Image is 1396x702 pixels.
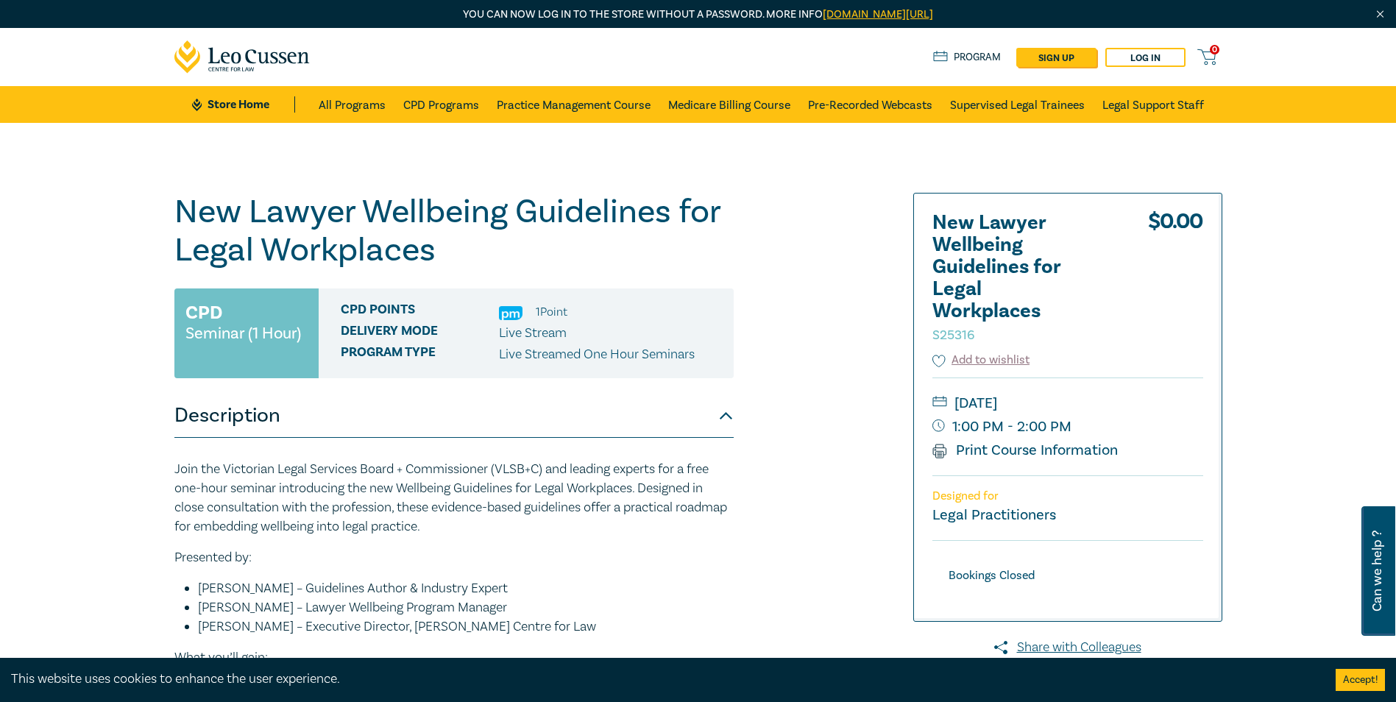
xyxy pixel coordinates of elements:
small: Legal Practitioners [932,506,1056,525]
a: CPD Programs [403,86,479,123]
a: All Programs [319,86,386,123]
span: Program type [341,345,499,364]
a: Medicare Billing Course [668,86,790,123]
a: Legal Support Staff [1102,86,1204,123]
small: S25316 [932,327,974,344]
small: [DATE] [932,391,1203,415]
span: Can we help ? [1370,515,1384,627]
img: Practice Management & Business Skills [499,306,522,320]
a: Pre-Recorded Webcasts [808,86,932,123]
a: Supervised Legal Trainees [950,86,1085,123]
img: Close [1374,8,1386,21]
a: Practice Management Course [497,86,651,123]
div: $ 0.00 [1148,212,1203,352]
p: Designed for [932,489,1203,503]
span: Delivery Mode [341,324,499,343]
span: Live Stream [499,325,567,341]
a: Store Home [192,96,294,113]
h1: New Lawyer Wellbeing Guidelines for Legal Workplaces [174,193,734,269]
small: Seminar (1 Hour) [185,326,301,341]
a: Share with Colleagues [913,638,1222,657]
li: [PERSON_NAME] – Executive Director, [PERSON_NAME] Centre for Law [198,617,734,637]
a: Program [933,49,1002,65]
h3: CPD [185,299,222,326]
div: This website uses cookies to enhance the user experience. [11,670,1314,689]
li: [PERSON_NAME] – Lawyer Wellbeing Program Manager [198,598,734,617]
p: Join the Victorian Legal Services Board + Commissioner (VLSB+C) and leading experts for a free on... [174,460,734,536]
a: Print Course Information [932,441,1119,460]
p: What you’ll gain: [174,648,734,667]
a: [DOMAIN_NAME][URL] [823,7,933,21]
a: sign up [1016,48,1096,67]
small: 1:00 PM - 2:00 PM [932,415,1203,439]
a: Log in [1105,48,1186,67]
span: 0 [1210,45,1219,54]
div: Bookings Closed [932,566,1051,586]
button: Description [174,394,734,438]
li: 1 Point [536,302,567,322]
button: Accept cookies [1336,669,1385,691]
h2: New Lawyer Wellbeing Guidelines for Legal Workplaces [932,212,1094,344]
span: CPD Points [341,302,499,322]
li: [PERSON_NAME] – Guidelines Author & Industry Expert [198,579,734,598]
p: Live Streamed One Hour Seminars [499,345,695,364]
p: You can now log in to the store without a password. More info [174,7,1222,23]
button: Add to wishlist [932,352,1030,369]
p: Presented by: [174,548,734,567]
